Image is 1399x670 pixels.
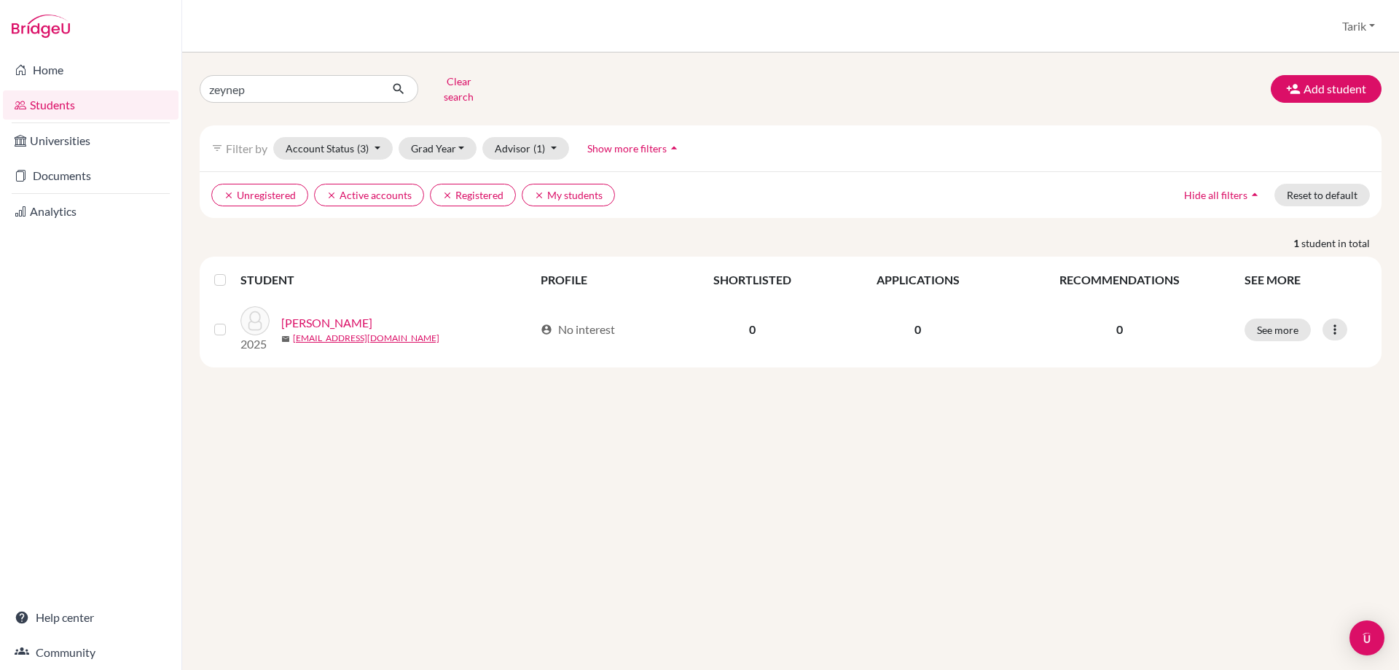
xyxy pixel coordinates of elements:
[587,142,667,155] span: Show more filters
[281,335,290,343] span: mail
[533,142,545,155] span: (1)
[3,126,179,155] a: Universities
[3,90,179,120] a: Students
[541,321,615,338] div: No interest
[226,141,267,155] span: Filter by
[522,184,615,206] button: clearMy students
[3,603,179,632] a: Help center
[3,55,179,85] a: Home
[532,262,672,297] th: PROFILE
[211,184,308,206] button: clearUnregistered
[1274,184,1370,206] button: Reset to default
[1012,321,1227,338] p: 0
[273,137,393,160] button: Account Status(3)
[326,190,337,200] i: clear
[281,314,372,332] a: [PERSON_NAME]
[575,137,694,160] button: Show more filtersarrow_drop_up
[3,638,179,667] a: Community
[1247,187,1262,202] i: arrow_drop_up
[1349,620,1384,655] div: Open Intercom Messenger
[1271,75,1382,103] button: Add student
[1172,184,1274,206] button: Hide all filtersarrow_drop_up
[833,262,1003,297] th: APPLICATIONS
[211,142,223,154] i: filter_list
[293,332,439,345] a: [EMAIL_ADDRESS][DOMAIN_NAME]
[224,190,234,200] i: clear
[430,184,516,206] button: clearRegistered
[667,141,681,155] i: arrow_drop_up
[240,262,532,297] th: STUDENT
[1245,319,1311,341] button: See more
[200,75,380,103] input: Find student by name...
[399,137,477,160] button: Grad Year
[1301,235,1382,251] span: student in total
[672,297,833,362] td: 0
[1236,262,1376,297] th: SEE MORE
[1003,262,1236,297] th: RECOMMENDATIONS
[3,161,179,190] a: Documents
[1293,235,1301,251] strong: 1
[442,190,452,200] i: clear
[482,137,569,160] button: Advisor(1)
[357,142,369,155] span: (3)
[240,306,270,335] img: Arif, Zeynep
[1184,189,1247,201] span: Hide all filters
[541,324,552,335] span: account_circle
[12,15,70,38] img: Bridge-U
[833,297,1003,362] td: 0
[418,70,499,108] button: Clear search
[240,335,270,353] p: 2025
[3,197,179,226] a: Analytics
[534,190,544,200] i: clear
[672,262,833,297] th: SHORTLISTED
[314,184,424,206] button: clearActive accounts
[1336,12,1382,40] button: Tarik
